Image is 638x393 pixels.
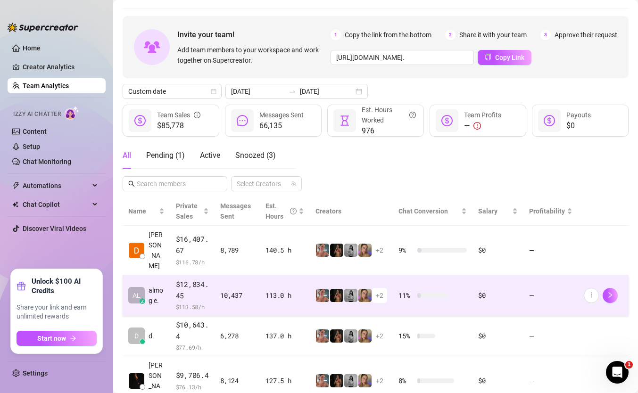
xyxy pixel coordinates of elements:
img: Yarden [316,244,329,257]
a: Creator Analytics [23,59,98,74]
div: 137.0 h [265,331,304,341]
div: $0 [478,376,517,386]
span: message [237,115,248,126]
img: A [344,329,357,343]
a: Home [23,44,41,52]
td: — [523,275,578,316]
span: Messages Sent [220,202,251,220]
span: hourglass [339,115,350,126]
span: dollar-circle [544,115,555,126]
div: $0 [478,331,517,341]
span: Approve their request [555,30,617,40]
span: + 2 [376,290,383,301]
div: 8,789 [220,245,254,255]
span: d. [149,331,154,341]
span: Automations [23,178,90,193]
a: Content [23,128,47,135]
span: question-circle [290,201,297,221]
img: Cherry [358,329,372,343]
div: Est. Hours Worked [362,105,416,125]
span: Active [200,151,220,160]
span: Chat Copilot [23,197,90,212]
a: Chat Monitoring [23,158,71,165]
span: Start now [37,335,66,342]
img: Yarden [316,329,329,343]
span: 11 % [398,290,414,301]
span: almog e. [149,285,165,306]
span: Custom date [128,84,216,98]
strong: Unlock $100 AI Credits [32,277,97,295]
span: Private Sales [176,202,198,220]
span: + 2 [376,245,383,255]
span: question-circle [409,105,416,125]
span: 3 [540,30,551,40]
span: AL [133,290,141,301]
span: Snoozed ( 3 ) [235,151,276,160]
img: AI Chatter [65,106,79,120]
span: Chat Conversion [398,207,448,215]
span: $ 76.13 /h [176,382,209,392]
img: Dana Roz [129,243,144,258]
span: team [291,181,297,187]
span: exclamation-circle [473,122,481,130]
span: Copy the link from the bottom [345,30,431,40]
span: to [289,88,296,95]
img: the_bohema [330,244,343,257]
span: swap-right [289,88,296,95]
div: 127.5 h [265,376,304,386]
span: 66,135 [259,120,304,131]
img: Yarden [316,374,329,387]
span: Copy Link [495,54,524,61]
span: 8 % [398,376,414,386]
button: Start nowarrow-right [17,331,97,346]
span: 2 [445,30,456,40]
div: z [140,298,145,304]
span: $ 77.69 /h [176,343,209,352]
span: Team Profits [464,111,501,119]
img: A [344,374,357,387]
span: Invite your team! [177,29,331,41]
span: copy [485,54,491,60]
span: Add team members to your workspace and work together on Supercreator. [177,45,327,65]
span: $ 116.78 /h [176,257,209,267]
a: Setup [23,143,40,150]
span: [PERSON_NAME] [149,229,165,271]
span: 15 % [398,331,414,341]
img: Yarden [316,289,329,302]
span: + 2 [376,376,383,386]
img: logo-BBDzfeDw.svg [8,23,78,32]
input: End date [300,86,354,97]
span: Name [128,206,157,216]
img: Chap צ׳אפ [129,373,144,389]
a: Discover Viral Videos [23,225,86,232]
span: Izzy AI Chatter [13,110,61,119]
img: A [344,289,357,302]
span: Payouts [566,111,591,119]
span: $ 113.58 /h [176,302,209,311]
a: Settings [23,369,48,377]
span: Messages Sent [259,111,304,119]
img: Cherry [358,244,372,257]
span: arrow-right [70,335,76,342]
th: Name [123,197,170,226]
img: Chat Copilot [12,201,18,208]
div: $0 [478,290,517,301]
div: Team Sales [157,110,200,120]
div: 10,437 [220,290,254,301]
img: Cherry [358,289,372,302]
div: 140.5 h [265,245,304,255]
div: 113.0 h [265,290,304,301]
div: All [123,150,131,161]
span: gift [17,281,26,291]
span: + 2 [376,331,383,341]
span: search [128,180,135,187]
span: Salary [478,207,497,215]
img: the_bohema [330,289,343,302]
span: dollar-circle [441,115,453,126]
div: 6,278 [220,331,254,341]
span: 9 % [398,245,414,255]
th: Creators [310,197,393,226]
iframe: Intercom live chat [606,361,629,384]
a: Team Analytics [23,82,69,90]
div: Pending ( 1 ) [146,150,185,161]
